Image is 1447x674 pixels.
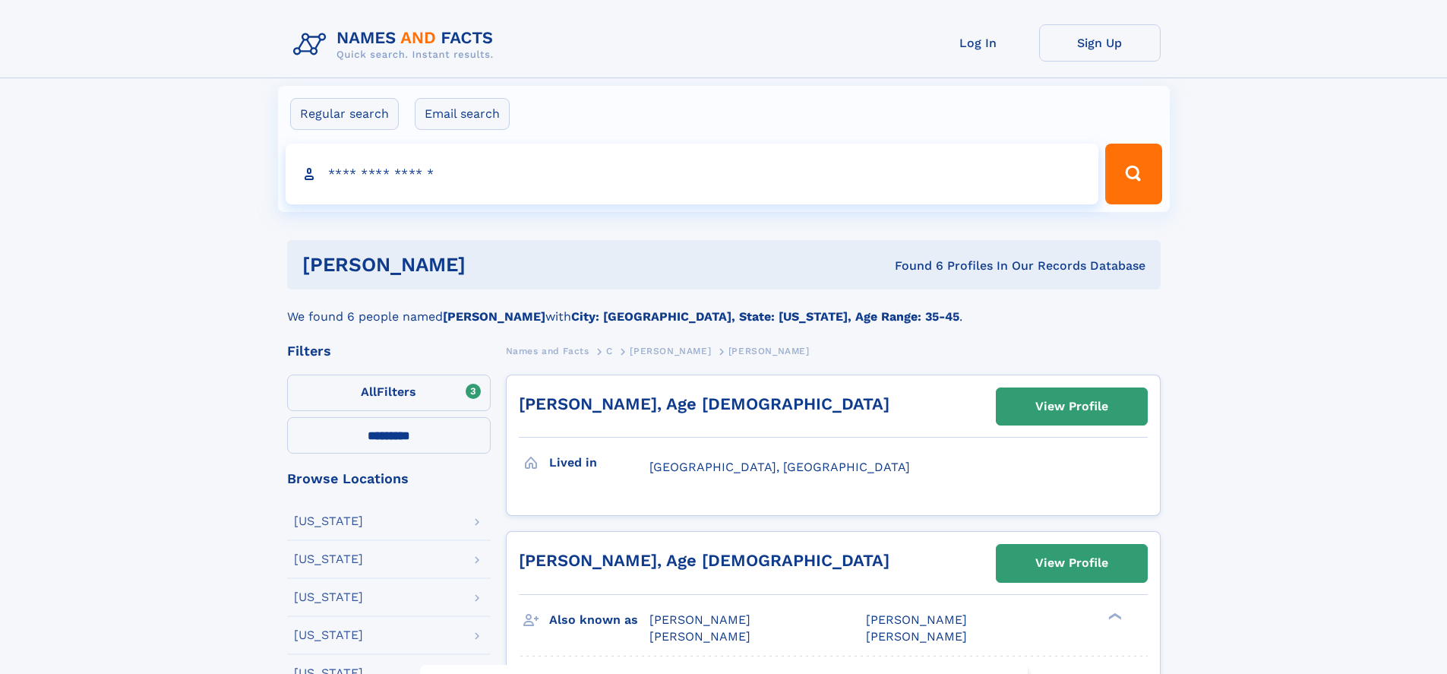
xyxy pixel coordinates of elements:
a: Sign Up [1039,24,1161,62]
b: [PERSON_NAME] [443,309,545,324]
div: [US_STATE] [294,591,363,603]
span: [GEOGRAPHIC_DATA], [GEOGRAPHIC_DATA] [649,460,910,474]
a: [PERSON_NAME], Age [DEMOGRAPHIC_DATA] [519,551,889,570]
a: C [606,341,613,360]
a: View Profile [997,388,1147,425]
div: Filters [287,344,491,358]
div: [US_STATE] [294,629,363,641]
span: All [361,384,377,399]
button: Search Button [1105,144,1161,204]
span: [PERSON_NAME] [866,629,967,644]
span: [PERSON_NAME] [866,612,967,627]
span: C [606,346,613,356]
input: search input [286,144,1099,204]
a: [PERSON_NAME] [630,341,711,360]
h3: Also known as [549,607,649,633]
a: [PERSON_NAME], Age [DEMOGRAPHIC_DATA] [519,394,889,413]
span: [PERSON_NAME] [649,629,750,644]
label: Regular search [290,98,399,130]
span: [PERSON_NAME] [728,346,810,356]
b: City: [GEOGRAPHIC_DATA], State: [US_STATE], Age Range: 35-45 [571,309,959,324]
div: View Profile [1035,389,1108,424]
label: Email search [415,98,510,130]
a: Names and Facts [506,341,589,360]
span: [PERSON_NAME] [649,612,750,627]
label: Filters [287,375,491,411]
a: View Profile [997,545,1147,581]
div: View Profile [1035,546,1108,581]
h1: [PERSON_NAME] [302,255,681,274]
h3: Lived in [549,450,649,476]
img: Logo Names and Facts [287,24,506,65]
a: Log In [918,24,1039,62]
div: Browse Locations [287,472,491,486]
div: ❯ [1104,611,1123,621]
div: [US_STATE] [294,553,363,565]
div: We found 6 people named with . [287,290,1161,326]
div: Found 6 Profiles In Our Records Database [680,258,1145,274]
span: [PERSON_NAME] [630,346,711,356]
div: [US_STATE] [294,515,363,527]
